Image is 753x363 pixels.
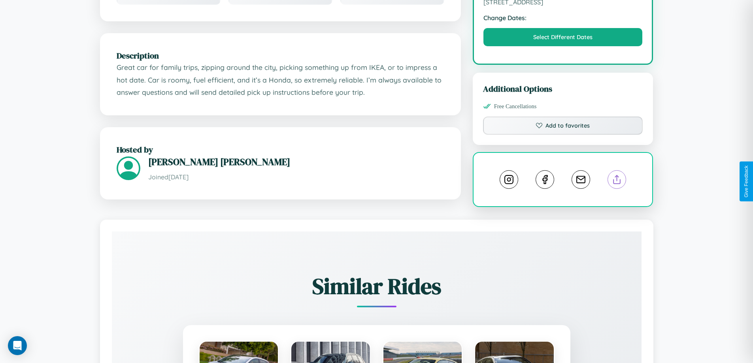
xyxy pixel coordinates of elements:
[494,103,537,110] span: Free Cancellations
[483,14,643,22] strong: Change Dates:
[8,336,27,355] div: Open Intercom Messenger
[148,155,444,168] h3: [PERSON_NAME] [PERSON_NAME]
[483,28,643,46] button: Select Different Dates
[483,117,643,135] button: Add to favorites
[140,271,614,301] h2: Similar Rides
[117,50,444,61] h2: Description
[148,171,444,183] p: Joined [DATE]
[117,61,444,99] p: Great car for family trips, zipping around the city, picking something up from IKEA, or to impres...
[744,166,749,197] div: Give Feedback
[483,83,643,94] h3: Additional Options
[117,144,444,155] h2: Hosted by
